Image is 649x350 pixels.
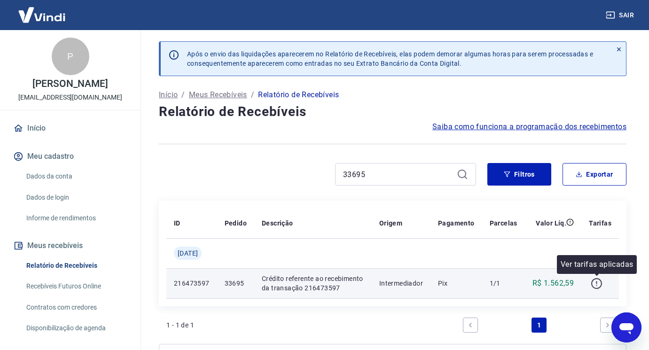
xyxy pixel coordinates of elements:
button: Exportar [563,163,626,186]
a: Dados da conta [23,167,129,186]
input: Busque pelo número do pedido [343,167,453,181]
p: Intermediador [379,279,423,288]
button: Filtros [487,163,551,186]
a: Início [11,118,129,139]
h4: Relatório de Recebíveis [159,102,626,121]
p: Descrição [262,218,293,228]
a: Dados de login [23,188,129,207]
p: Valor Líq. [536,218,566,228]
a: Recebíveis Futuros Online [23,277,129,296]
p: ID [174,218,180,228]
p: Crédito referente ao recebimento da transação 216473597 [262,274,364,293]
p: / [181,89,185,101]
a: Saiba como funciona a programação dos recebimentos [432,121,626,132]
p: [PERSON_NAME] [32,79,108,89]
p: Relatório de Recebíveis [258,89,339,101]
a: Meus Recebíveis [189,89,247,101]
div: P [52,38,89,75]
button: Meu cadastro [11,146,129,167]
a: Informe de rendimentos [23,209,129,228]
p: Após o envio das liquidações aparecerem no Relatório de Recebíveis, elas podem demorar algumas ho... [187,49,593,68]
ul: Pagination [459,314,619,336]
a: Relatório de Recebíveis [23,256,129,275]
p: 1/1 [490,279,517,288]
p: Origem [379,218,402,228]
img: Vindi [11,0,72,29]
span: [DATE] [178,249,198,258]
p: Pagamento [438,218,475,228]
p: Pix [438,279,475,288]
a: Previous page [463,318,478,333]
button: Sair [604,7,638,24]
a: Contratos com credores [23,298,129,317]
p: 1 - 1 de 1 [166,320,194,330]
p: Parcelas [490,218,517,228]
a: Início [159,89,178,101]
p: 33695 [225,279,247,288]
a: Page 1 is your current page [532,318,547,333]
p: [EMAIL_ADDRESS][DOMAIN_NAME] [18,93,122,102]
p: 216473597 [174,279,210,288]
a: Disponibilização de agenda [23,319,129,338]
p: Ver tarifas aplicadas [561,259,633,270]
p: R$ 1.562,59 [532,278,574,289]
button: Meus recebíveis [11,235,129,256]
p: / [251,89,254,101]
p: Tarifas [589,218,611,228]
iframe: Botão para abrir a janela de mensagens [611,312,641,342]
a: Next page [600,318,615,333]
p: Pedido [225,218,247,228]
